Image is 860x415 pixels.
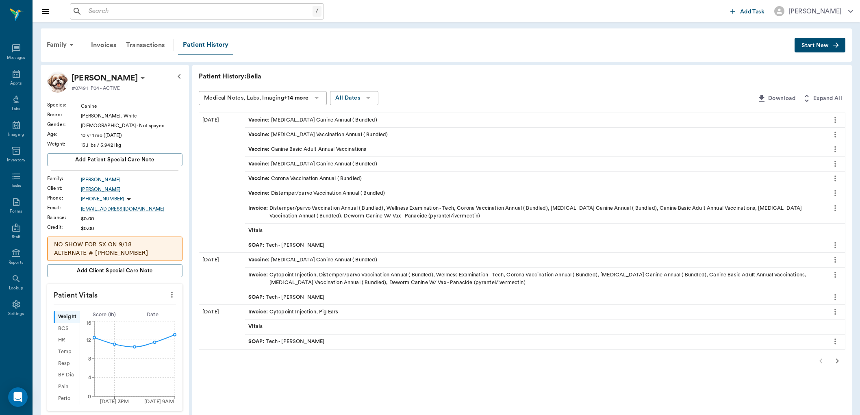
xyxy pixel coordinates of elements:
[10,209,22,215] div: Forms
[754,91,799,106] button: Download
[199,253,245,304] div: [DATE]
[829,253,842,267] button: more
[54,346,80,358] div: Temp
[248,241,266,249] span: SOAP :
[81,176,182,183] a: [PERSON_NAME]
[248,146,367,153] div: Canine Basic Adult Annual Vaccinations
[47,130,81,138] div: Age :
[47,284,182,304] p: Patient Vitals
[829,186,842,200] button: more
[829,268,842,282] button: more
[72,72,138,85] p: [PERSON_NAME]
[199,113,245,253] div: [DATE]
[86,35,121,55] div: Invoices
[248,256,271,264] span: Vaccine :
[9,285,23,291] div: Lookup
[47,185,81,192] div: Client :
[54,311,80,323] div: Weight
[829,128,842,141] button: more
[248,338,325,345] div: Tech - [PERSON_NAME]
[128,311,177,319] div: Date
[77,266,153,275] span: Add client Special Care Note
[8,311,24,317] div: Settings
[829,172,842,185] button: more
[54,323,80,335] div: BCS
[829,335,842,348] button: more
[86,321,91,326] tspan: 16
[47,153,182,166] button: Add patient Special Care Note
[248,227,265,235] span: Vitals
[178,35,233,55] a: Patient History
[248,116,377,124] div: [MEDICAL_DATA] Canine Annual ( Bundled)
[81,205,182,213] a: [EMAIL_ADDRESS][DOMAIN_NAME]
[165,288,178,302] button: more
[248,308,339,316] div: Cytopoint Injection, Pig Ears
[829,201,842,215] button: more
[199,305,245,349] div: [DATE]
[248,271,822,287] div: Cytopoint Injection, Distemper/parvo Vaccination Annual ( Bundled), Wellness Examination - Tech, ...
[768,4,860,19] button: [PERSON_NAME]
[204,93,308,103] div: Medical Notes, Labs, Imaging
[829,157,842,171] button: more
[284,95,308,101] b: +14 more
[47,140,81,148] div: Weight :
[829,290,842,304] button: more
[54,358,80,369] div: Resp
[81,122,182,129] div: [DEMOGRAPHIC_DATA] - Not spayed
[12,234,20,240] div: Staff
[9,260,24,266] div: Reports
[144,399,174,404] tspan: [DATE] 9AM
[47,72,68,93] img: Profile Image
[8,387,28,407] div: Open Intercom Messenger
[248,271,269,287] span: Invoice :
[54,393,80,404] div: Perio
[81,186,182,193] a: [PERSON_NAME]
[81,196,124,202] p: [PHONE_NUMBER]
[47,121,81,128] div: Gender :
[121,35,169,55] a: Transactions
[80,311,128,319] div: Score ( lb )
[248,160,271,168] span: Vaccine :
[8,132,24,138] div: Imaging
[81,102,182,110] div: Canine
[47,214,81,221] div: Balance :
[248,131,388,139] div: [MEDICAL_DATA] Vaccination Annual ( Bundled)
[54,369,80,381] div: BP Dia
[829,113,842,127] button: more
[199,72,443,81] p: Patient History: Bella
[248,308,269,316] span: Invoice :
[54,381,80,393] div: Pain
[47,224,81,231] div: Credit :
[248,146,271,153] span: Vaccine :
[54,240,176,257] p: NO SHOW FOR SX ON 9/18 ALTERNATE # [PHONE_NUMBER]
[248,241,325,249] div: Tech - [PERSON_NAME]
[81,132,182,139] div: 10 yr 1 mo ([DATE])
[248,204,822,220] div: Distemper/parvo Vaccination Annual ( Bundled), Wellness Examination - Tech, Corona Vaccination An...
[54,335,80,346] div: HR
[248,204,269,220] span: Invoice :
[81,225,182,232] div: $0.00
[47,204,81,211] div: Email :
[47,175,81,182] div: Family :
[88,356,91,361] tspan: 8
[248,189,271,197] span: Vaccine :
[72,72,138,85] div: Bella Adams
[813,93,842,104] span: Expand All
[248,293,266,301] span: SOAP :
[829,305,842,319] button: more
[11,183,21,189] div: Tasks
[85,6,313,17] input: Search
[88,394,91,399] tspan: 0
[799,91,845,106] button: Expand All
[248,189,385,197] div: Distemper/parvo Vaccination Annual ( Bundled)
[248,116,271,124] span: Vaccine :
[727,4,768,19] button: Add Task
[7,55,26,61] div: Messages
[795,38,845,53] button: Start New
[248,175,271,183] span: Vaccine :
